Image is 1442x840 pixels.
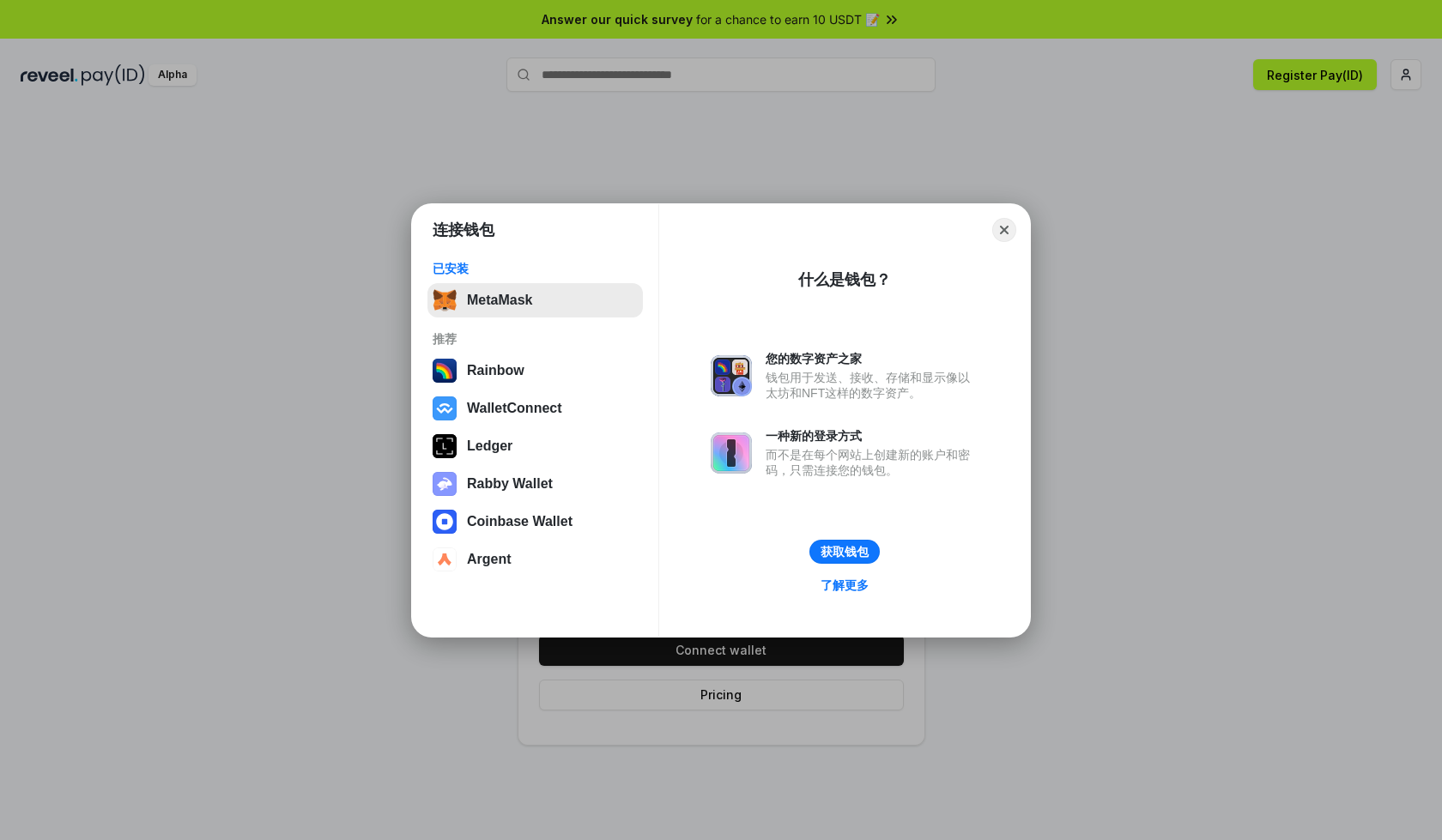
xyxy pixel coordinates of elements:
[433,220,494,240] h1: 连接钱包
[992,218,1016,242] button: Close
[433,359,457,383] img: svg+xml,%3Csvg%20width%3D%22120%22%20height%3D%22120%22%20viewBox%3D%220%200%20120%20120%22%20fil...
[467,514,573,529] div: Coinbase Wallet
[427,429,643,463] button: Ledger
[467,293,532,308] div: MetaMask
[433,331,638,347] div: 推荐
[433,510,457,534] img: svg+xml,%3Csvg%20width%3D%2228%22%20height%3D%2228%22%20viewBox%3D%220%200%2028%2028%22%20fill%3D...
[433,434,457,458] img: svg+xml,%3Csvg%20xmlns%3D%22http%3A%2F%2Fwww.w3.org%2F2000%2Fsvg%22%20width%3D%2228%22%20height%3...
[433,288,457,312] img: svg+xml,%3Csvg%20fill%3D%22none%22%20height%3D%2233%22%20viewBox%3D%220%200%2035%2033%22%20width%...
[427,505,643,539] button: Coinbase Wallet
[810,574,879,596] a: 了解更多
[809,540,880,564] button: 获取钱包
[467,552,512,567] div: Argent
[427,542,643,577] button: Argent
[766,428,978,444] div: 一种新的登录方式
[766,351,978,366] div: 您的数字资产之家
[821,544,869,559] div: 获取钱包
[433,261,638,276] div: 已安装
[798,269,891,290] div: 什么是钱包？
[427,467,643,501] button: Rabby Wallet
[427,391,643,426] button: WalletConnect
[766,447,978,478] div: 而不是在每个网站上创建新的账户和密码，只需连接您的钱包。
[467,363,524,378] div: Rainbow
[467,401,562,416] div: WalletConnect
[766,370,978,401] div: 钱包用于发送、接收、存储和显示像以太坊和NFT这样的数字资产。
[711,355,752,396] img: svg+xml,%3Csvg%20xmlns%3D%22http%3A%2F%2Fwww.w3.org%2F2000%2Fsvg%22%20fill%3D%22none%22%20viewBox...
[433,396,457,420] img: svg+xml,%3Csvg%20width%3D%2228%22%20height%3D%2228%22%20viewBox%3D%220%200%2028%2028%22%20fill%3D...
[711,432,752,474] img: svg+xml,%3Csvg%20xmlns%3D%22http%3A%2F%2Fwww.w3.org%2F2000%2Fsvg%22%20fill%3D%22none%22%20viewBox...
[467,476,553,492] div: Rabby Wallet
[427,283,643,317] button: MetaMask
[467,438,512,454] div: Ledger
[433,547,457,571] img: svg+xml,%3Csvg%20width%3D%2228%22%20height%3D%2228%22%20viewBox%3D%220%200%2028%2028%22%20fill%3D...
[427,354,643,388] button: Rainbow
[433,472,457,496] img: svg+xml,%3Csvg%20xmlns%3D%22http%3A%2F%2Fwww.w3.org%2F2000%2Fsvg%22%20fill%3D%22none%22%20viewBox...
[821,577,869,593] div: 了解更多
